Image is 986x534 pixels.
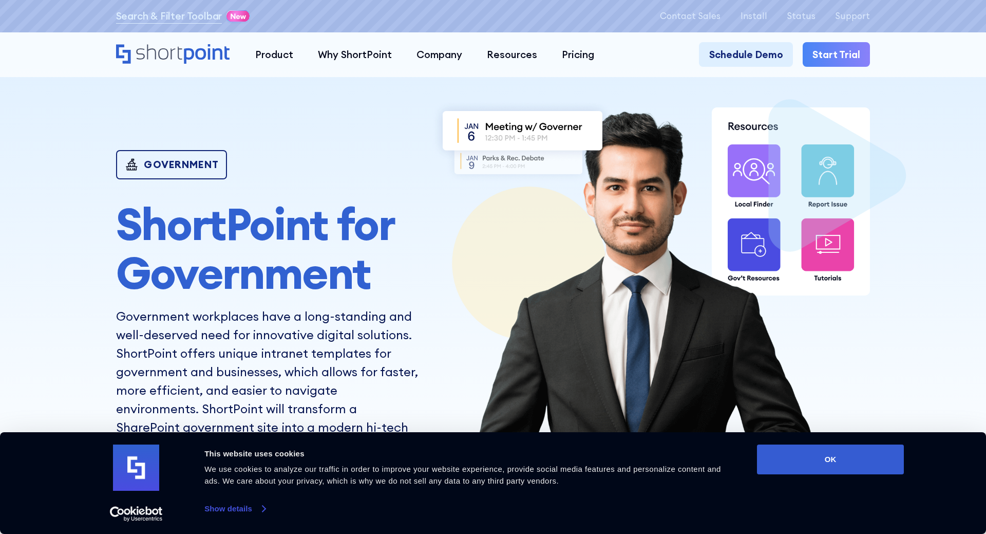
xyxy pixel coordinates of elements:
[306,42,404,67] a: Why ShortPoint
[318,47,392,62] div: Why ShortPoint
[757,445,904,474] button: OK
[430,99,615,185] img: SharePoint Templates for Government
[803,42,870,67] a: Start Trial
[416,47,462,62] div: Company
[835,11,870,21] a: Support
[801,415,986,534] iframe: Chat Widget
[116,199,422,297] h1: ShortPoint for Government
[204,448,734,460] div: This website uses cookies
[204,501,265,517] a: Show details
[243,42,306,67] a: Product
[787,11,816,21] a: Status
[404,42,475,67] a: Company
[475,42,549,67] a: Resources
[116,44,231,66] a: Home
[487,47,537,62] div: Resources
[91,506,181,522] a: Usercentrics Cookiebot - opens in a new window
[144,160,219,170] div: Government
[116,307,422,473] p: Government workplaces have a long-standing and well-deserved need for innovative digital solution...
[204,465,721,485] span: We use cookies to analyze our traffic in order to improve your website experience, provide social...
[699,42,792,67] a: Schedule Demo
[562,47,594,62] div: Pricing
[255,47,293,62] div: Product
[741,11,767,21] a: Install
[116,9,222,24] a: Search & Filter Toolbar
[660,11,720,21] a: Contact Sales
[113,445,159,491] img: logo
[549,42,606,67] a: Pricing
